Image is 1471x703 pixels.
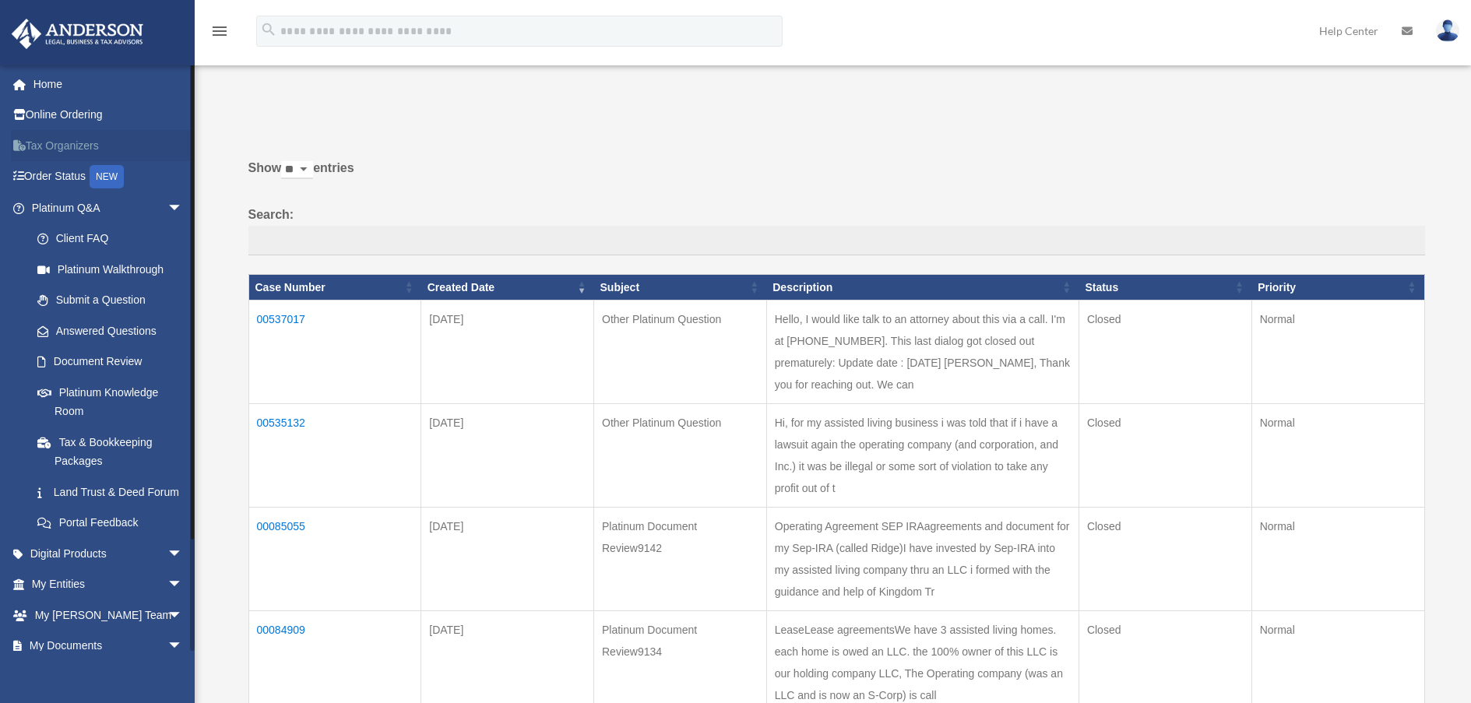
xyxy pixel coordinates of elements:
[11,130,206,161] a: Tax Organizers
[248,274,421,301] th: Case Number: activate to sort column ascending
[1251,508,1424,611] td: Normal
[421,301,594,404] td: [DATE]
[22,285,199,316] a: Submit a Question
[22,315,191,346] a: Answered Questions
[210,22,229,40] i: menu
[594,274,767,301] th: Subject: activate to sort column ascending
[22,427,199,476] a: Tax & Bookkeeping Packages
[11,161,206,193] a: Order StatusNEW
[210,27,229,40] a: menu
[260,21,277,38] i: search
[22,476,199,508] a: Land Trust & Deed Forum
[421,274,594,301] th: Created Date: activate to sort column ascending
[167,192,199,224] span: arrow_drop_down
[594,301,767,404] td: Other Platinum Question
[167,599,199,631] span: arrow_drop_down
[766,404,1079,508] td: Hi, for my assisted living business i was told that if i have a lawsuit again the operating compa...
[11,100,206,131] a: Online Ordering
[11,538,206,569] a: Digital Productsarrow_drop_down
[248,404,421,508] td: 00535132
[22,377,199,427] a: Platinum Knowledge Room
[22,254,199,285] a: Platinum Walkthrough
[11,569,206,600] a: My Entitiesarrow_drop_down
[281,161,313,179] select: Showentries
[421,404,594,508] td: [DATE]
[11,599,206,631] a: My [PERSON_NAME] Teamarrow_drop_down
[1079,508,1251,611] td: Closed
[90,165,124,188] div: NEW
[1079,274,1251,301] th: Status: activate to sort column ascending
[11,69,206,100] a: Home
[167,631,199,663] span: arrow_drop_down
[1251,274,1424,301] th: Priority: activate to sort column ascending
[1251,404,1424,508] td: Normal
[1079,404,1251,508] td: Closed
[766,508,1079,611] td: Operating Agreement SEP IRAagreements and document for my Sep-IRA (called Ridge)I have invested b...
[248,226,1425,255] input: Search:
[248,508,421,611] td: 00085055
[22,223,199,255] a: Client FAQ
[7,19,148,49] img: Anderson Advisors Platinum Portal
[1436,19,1459,42] img: User Pic
[167,538,199,570] span: arrow_drop_down
[22,346,199,378] a: Document Review
[248,301,421,404] td: 00537017
[11,631,206,662] a: My Documentsarrow_drop_down
[167,569,199,601] span: arrow_drop_down
[248,157,1425,195] label: Show entries
[766,274,1079,301] th: Description: activate to sort column ascending
[594,508,767,611] td: Platinum Document Review9142
[248,204,1425,255] label: Search:
[1079,301,1251,404] td: Closed
[421,508,594,611] td: [DATE]
[11,192,199,223] a: Platinum Q&Aarrow_drop_down
[766,301,1079,404] td: Hello, I would like talk to an attorney about this via a call. I'm at [PHONE_NUMBER]. This last d...
[594,404,767,508] td: Other Platinum Question
[1251,301,1424,404] td: Normal
[22,508,199,539] a: Portal Feedback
